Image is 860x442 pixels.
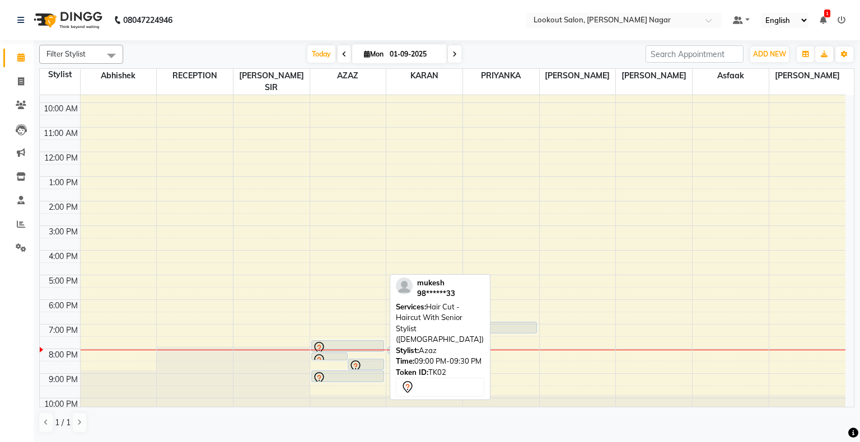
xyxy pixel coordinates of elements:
button: ADD NEW [750,46,789,62]
div: 1:00 PM [46,177,80,189]
span: [PERSON_NAME] [540,69,616,83]
b: 08047224946 [123,4,172,36]
div: 09:00 PM-09:30 PM [396,356,484,367]
div: TK02 [396,367,484,378]
img: logo [29,4,105,36]
span: abhishek [81,69,157,83]
div: 10:00 AM [41,103,80,115]
span: Token ID: [396,368,428,377]
div: [PERSON_NAME] - 2365, TK04, 08:00 PM-08:15 PM, Hair Cut - [PERSON_NAME] Trim ([DEMOGRAPHIC_DATA]) [388,347,460,354]
a: 1 [820,15,826,25]
span: Filter Stylist [46,49,86,58]
span: [PERSON_NAME] [616,69,692,83]
span: Asfaak [693,69,769,83]
div: 12:00 PM [42,152,80,164]
div: 4:00 PM [46,251,80,262]
div: 5:00 PM [46,275,80,287]
span: Mon [361,50,386,58]
div: 7:00 PM [46,325,80,336]
div: [PERSON_NAME], TK01, 07:45 PM-08:15 PM, Hair Cut - Haircut With Senior Stylist ([DEMOGRAPHIC_DATA]) [312,341,384,351]
span: kARAN [386,69,462,83]
div: 6:00 PM [46,300,80,312]
div: Stylist [40,69,80,81]
div: [PERSON_NAME] [DATE], TK05, 07:00 PM-07:30 PM, Waxing - Full Legs (Liposoluble) [465,322,536,333]
div: 10:00 PM [42,398,80,410]
span: ADD NEW [753,50,786,58]
div: 2:00 PM [46,201,80,213]
span: Today [307,45,335,63]
span: 1 [824,10,830,17]
span: 1 / 1 [55,417,71,429]
img: profile [396,278,413,294]
input: 2025-09-01 [386,46,442,63]
span: PRIYANKA [463,69,539,83]
span: AZAZ [310,69,386,83]
div: mukesh, TK02, 09:00 PM-09:30 PM, Hair Cut - Haircut With Senior Stylist ([DEMOGRAPHIC_DATA]) [312,371,384,382]
span: [PERSON_NAME] [769,69,845,83]
span: [PERSON_NAME] SIR [233,69,310,95]
span: mukesh [417,278,445,287]
span: RECEPTION [157,69,233,83]
div: [PERSON_NAME], TK03, 08:30 PM-09:00 PM, Hair Cut - Haircut With Senior Stylist ([DEMOGRAPHIC_DATA]) [348,359,384,369]
div: 9:00 PM [46,374,80,385]
div: Azaz [396,345,484,356]
div: 3:00 PM [46,226,80,238]
span: Hair Cut - Haircut With Senior Stylist ([DEMOGRAPHIC_DATA]) [396,302,484,344]
div: 8:00 PM [46,349,80,361]
input: Search Appointment [646,45,744,63]
span: Stylist: [396,346,419,355]
div: [PERSON_NAME], TK01, 08:15 PM-08:30 PM, Hair Cut - Shave ([DEMOGRAPHIC_DATA]) [312,353,347,360]
div: 11:00 AM [41,128,80,139]
span: Services: [396,302,426,311]
span: Time: [396,356,414,365]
